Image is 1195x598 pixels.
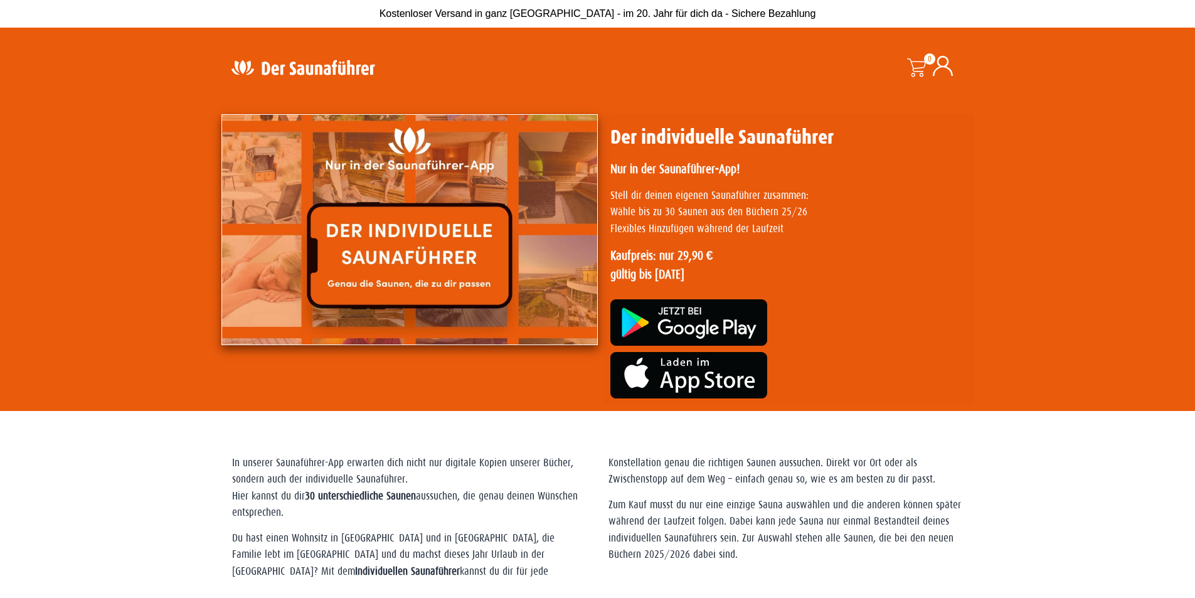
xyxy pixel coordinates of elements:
strong: Nur in der Saunaführer-App! [610,162,740,176]
h1: Der individuelle Saunaführer [610,125,968,149]
p: Zum Kauf musst du nur eine einzige Sauna auswählen und die anderen können später während der Lauf... [608,497,963,563]
p: In unserer Saunaführer-App erwarten dich nicht nur digitale Kopien unserer Bücher, sondern auch d... [232,455,587,521]
strong: Individuellen Saunaführer [355,565,460,577]
span: 0 [924,53,935,65]
strong: 30 unterschiedliche Saunen [305,490,416,502]
span: Kostenloser Versand in ganz [GEOGRAPHIC_DATA] - im 20. Jahr für dich da - Sichere Bezahlung [380,8,816,19]
strong: Kaufpreis: nur 29,90 € gültig bis [DATE] [610,248,713,281]
p: Stell dir deinen eigenen Saunaführer zusammen: Wähle bis zu 30 Saunen aus den Büchern 25/26 Flexi... [610,188,968,237]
